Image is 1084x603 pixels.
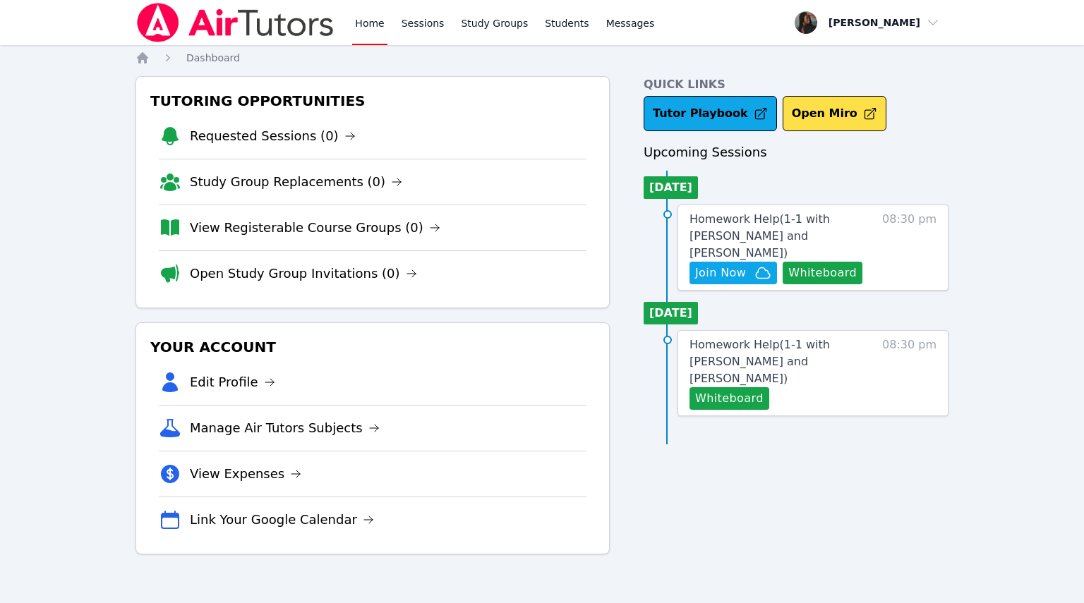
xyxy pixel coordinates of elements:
[783,96,886,131] button: Open Miro
[135,3,335,42] img: Air Tutors
[190,418,380,438] a: Manage Air Tutors Subjects
[689,212,830,260] span: Homework Help ( 1-1 with [PERSON_NAME] and [PERSON_NAME] )
[689,211,875,262] a: Homework Help(1-1 with [PERSON_NAME] and [PERSON_NAME])
[147,88,598,114] h3: Tutoring Opportunities
[135,51,948,65] nav: Breadcrumb
[190,218,440,238] a: View Registerable Course Groups (0)
[644,96,777,131] a: Tutor Playbook
[644,302,698,324] li: [DATE]
[190,464,301,484] a: View Expenses
[644,176,698,199] li: [DATE]
[190,372,275,392] a: Edit Profile
[882,211,937,284] span: 08:30 pm
[606,16,655,30] span: Messages
[783,262,862,284] button: Whiteboard
[147,334,598,360] h3: Your Account
[689,336,875,387] a: Homework Help(1-1 with [PERSON_NAME] and [PERSON_NAME])
[882,336,937,410] span: 08:30 pm
[689,338,830,385] span: Homework Help ( 1-1 with [PERSON_NAME] and [PERSON_NAME] )
[644,142,948,162] h3: Upcoming Sessions
[190,126,356,146] a: Requested Sessions (0)
[186,52,240,63] span: Dashboard
[190,510,374,530] a: Link Your Google Calendar
[689,262,777,284] button: Join Now
[190,264,417,284] a: Open Study Group Invitations (0)
[695,264,746,281] span: Join Now
[190,172,402,192] a: Study Group Replacements (0)
[644,76,948,93] h4: Quick Links
[689,387,769,410] button: Whiteboard
[186,51,240,65] a: Dashboard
